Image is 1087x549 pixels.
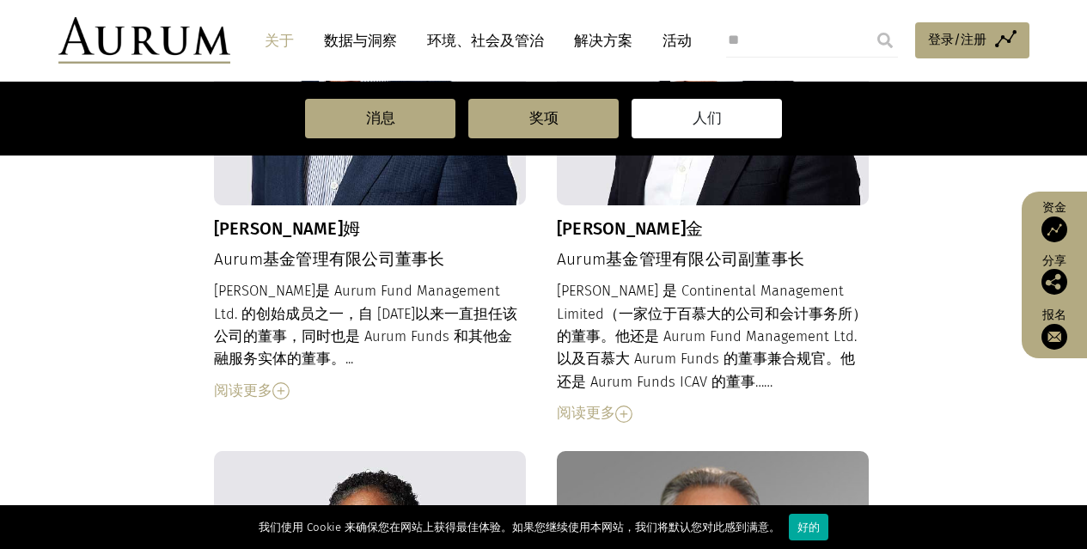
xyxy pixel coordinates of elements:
font: Aurum基金管理有限公司董事长 [214,249,445,269]
a: 数据与洞察 [315,25,406,57]
img: 金 [58,17,230,64]
a: 环境、社会及管治 [418,25,553,57]
font: 资金 [1042,200,1066,215]
a: 活动 [654,25,692,57]
a: 登录/注册 [915,22,1029,58]
a: 消息 [305,99,455,138]
font: Aurum基金管理有限公司副董事长 [557,249,804,269]
a: 关于 [256,25,302,57]
font: [PERSON_NAME]是 Aurum Fund Management Ltd. 的创始成员之一，自 [DATE]以来一直担任该公司的董事，同时也是 Aurum Funds 和其他金融服务实体... [214,283,517,367]
font: 奖项 [529,110,559,126]
a: 资金 [1030,200,1078,242]
a: 人们 [632,99,782,138]
font: 我们使用 Cookie 来确保您在网站上获得最佳体验。如果您继续使用本网站，我们将默认您对此感到满意。 [259,521,780,534]
font: 登录/注册 [928,32,986,47]
font: 阅读更多 [214,382,272,399]
img: 订阅我们的时事通讯 [1041,324,1067,350]
img: 获取资金 [1041,217,1067,242]
font: 阅读更多 [557,405,615,421]
img: 分享这篇文章 [1041,269,1067,295]
font: 消息 [366,110,395,126]
font: [PERSON_NAME]金 [557,218,704,239]
a: 奖项 [468,99,619,138]
font: 活动 [663,32,692,50]
img: 阅读更多 [272,382,290,400]
font: 好的 [797,521,820,534]
font: 人们 [693,110,722,126]
font: 解决方案 [574,32,632,50]
font: [PERSON_NAME]姆 [214,218,361,239]
input: Submit [868,23,902,58]
font: 报名 [1042,308,1066,322]
a: 报名 [1030,308,1078,350]
font: 数据与洞察 [324,32,397,50]
font: 关于 [265,32,294,50]
a: 解决方案 [565,25,641,57]
font: [PERSON_NAME] 是 Continental Management Limited（一家位于百慕大的公司和会计事务所）的董事。他还是 Aurum Fund Management Ltd... [557,283,867,390]
font: 环境、社会及管治 [427,32,544,50]
font: 分享 [1042,253,1066,268]
img: 阅读更多 [615,406,632,423]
